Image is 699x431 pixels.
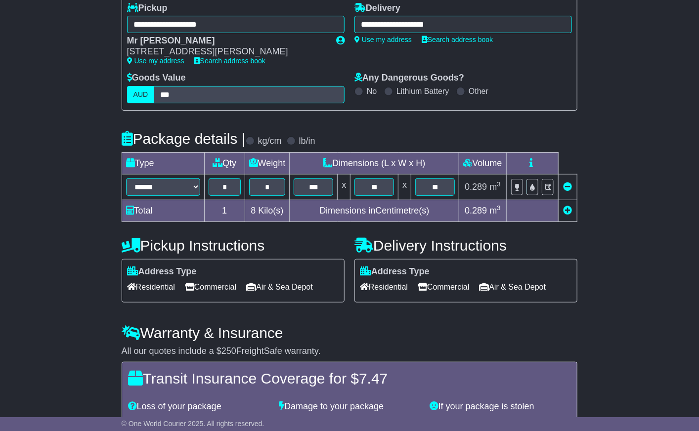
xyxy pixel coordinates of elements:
[465,182,487,192] span: 0.289
[564,206,572,215] a: Add new item
[418,279,469,295] span: Commercial
[122,325,578,341] h4: Warranty & Insurance
[354,73,464,84] label: Any Dangerous Goods?
[122,130,246,147] h4: Package details |
[122,152,204,174] td: Type
[258,136,282,147] label: kg/cm
[459,152,507,174] td: Volume
[204,152,245,174] td: Qty
[396,86,449,96] label: Lithium Battery
[359,370,388,387] span: 7.47
[122,200,204,221] td: Total
[367,86,377,96] label: No
[194,57,265,65] a: Search address book
[564,182,572,192] a: Remove this item
[246,279,313,295] span: Air & Sea Depot
[489,206,501,215] span: m
[360,279,408,295] span: Residential
[299,136,315,147] label: lb/in
[290,200,459,221] td: Dimensions in Centimetre(s)
[127,57,184,65] a: Use my address
[422,36,493,43] a: Search address book
[251,206,256,215] span: 8
[245,200,290,221] td: Kilo(s)
[354,237,577,254] h4: Delivery Instructions
[274,401,425,412] div: Damage to your package
[290,152,459,174] td: Dimensions (L x W x H)
[122,346,578,357] div: All our quotes include a $ FreightSafe warranty.
[480,279,546,295] span: Air & Sea Depot
[127,266,197,277] label: Address Type
[354,3,400,14] label: Delivery
[497,204,501,212] sup: 3
[122,420,264,428] span: © One World Courier 2025. All rights reserved.
[127,86,155,103] label: AUD
[338,174,350,200] td: x
[245,152,290,174] td: Weight
[204,200,245,221] td: 1
[425,401,576,412] div: If your package is stolen
[469,86,488,96] label: Other
[127,36,326,46] div: Mr [PERSON_NAME]
[122,237,345,254] h4: Pickup Instructions
[221,346,236,356] span: 250
[127,46,326,57] div: [STREET_ADDRESS][PERSON_NAME]
[127,279,175,295] span: Residential
[489,182,501,192] span: m
[127,73,186,84] label: Goods Value
[497,180,501,188] sup: 3
[128,370,571,387] h4: Transit Insurance Coverage for $
[465,206,487,215] span: 0.289
[185,279,236,295] span: Commercial
[123,401,274,412] div: Loss of your package
[398,174,411,200] td: x
[360,266,430,277] label: Address Type
[127,3,168,14] label: Pickup
[354,36,412,43] a: Use my address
